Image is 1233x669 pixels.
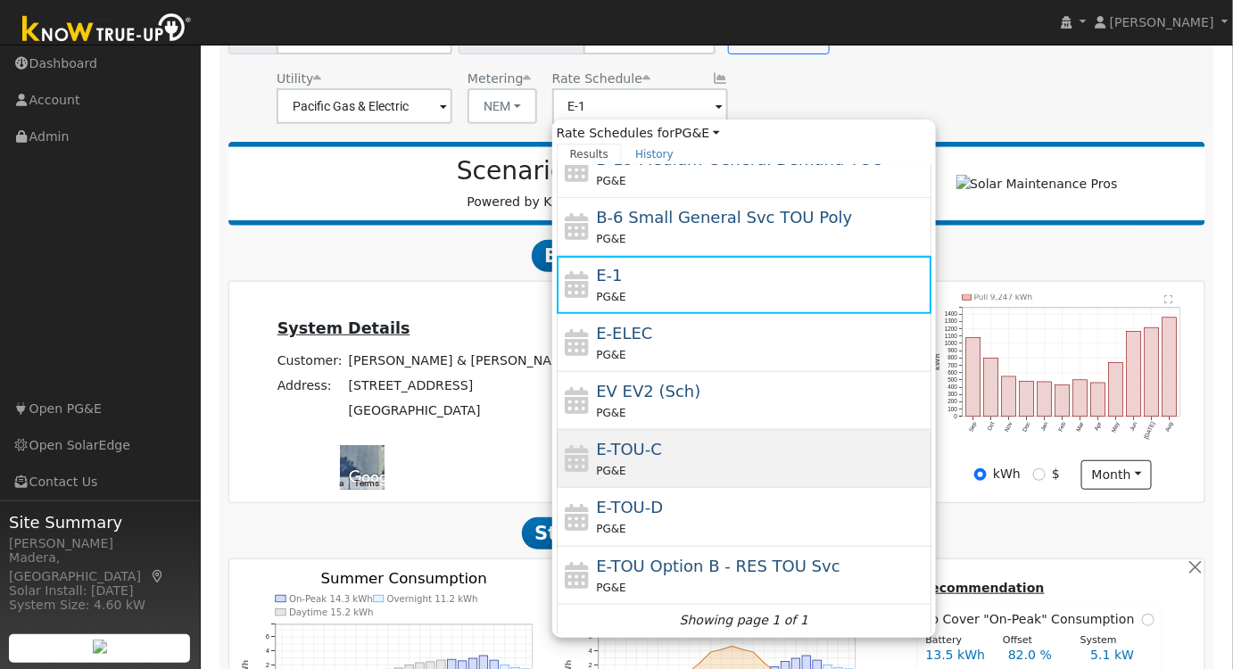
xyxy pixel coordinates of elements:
text: 900 [948,348,957,354]
text: Sep [968,421,979,434]
span: PG&E [596,465,625,477]
td: [STREET_ADDRESS] [345,373,578,398]
div: Madera, [GEOGRAPHIC_DATA] [9,549,191,586]
text: Jan [1039,421,1049,433]
div: System Size: 4.60 kW [9,596,191,615]
td: [GEOGRAPHIC_DATA] [345,398,578,423]
text: Pull 9,247 kWh [974,293,1033,301]
input: kWh [974,468,987,481]
text: Apr [1094,421,1105,433]
text: 1100 [945,333,958,339]
img: Solar Maintenance Pros [956,175,1118,194]
text: [DATE] [1143,421,1157,441]
text: 400 [948,384,957,391]
div: 5.1 kW [1081,646,1163,665]
div: [PERSON_NAME] [9,534,191,553]
a: Terms (opens in new tab) [354,478,379,488]
text: 800 [948,355,957,361]
span: E-TOU-C [596,440,662,458]
span: PG&E [596,523,625,535]
text: 1400 [945,311,958,318]
span: PG&E [596,291,625,303]
rect: onclick="" [984,359,998,417]
text: 6 [265,633,269,641]
label: $ [1052,465,1060,483]
text: 1300 [945,318,958,325]
div: System [1071,633,1148,648]
text: Aug [1164,421,1175,434]
text: Overnight 11.2 kWh [386,594,477,604]
td: Address: [274,373,345,398]
span: PG&E [596,582,625,594]
circle: onclick="" [720,648,723,651]
text: kWh [933,354,941,371]
span: E-TOU Option B - Residential Time of Use Service (All Baseline Regions) [596,557,840,575]
a: PG&E [674,126,720,140]
rect: onclick="" [1163,318,1177,417]
span: Rate Schedules for [557,124,720,143]
circle: onclick="" [699,662,702,665]
text: Daytime 15.2 kWh [289,607,374,617]
span: Storage+Solar Recommendation [522,517,911,549]
text: 600 [948,369,957,376]
rect: onclick="" [1073,380,1088,417]
span: Alias: E1 [552,71,650,86]
text: 4 [589,647,592,655]
a: Open this area in Google Maps (opens a new window) [344,467,403,490]
span: PG&E [596,233,625,245]
span: B-19 Medium General Demand TOU (Secondary) Mandatory [596,150,883,169]
div: Battery [916,633,994,648]
circle: onclick="" [741,648,744,651]
text: 100 [948,406,957,412]
text:  [1165,295,1173,304]
img: Know True-Up [13,10,201,50]
button: NEM [468,88,537,124]
text: On-Peak 14.3 kWh [289,594,373,604]
rect: onclick="" [1055,385,1070,417]
div: Powered by Know True-Up ® [237,156,877,211]
u: System Details [277,319,410,337]
span: [PERSON_NAME] [1110,15,1214,29]
text: 200 [948,399,957,405]
rect: onclick="" [1127,332,1141,417]
circle: onclick="" [731,645,733,648]
text: 4 [265,647,269,655]
input: Select a Rate Schedule [552,88,728,124]
span: PG&E [596,175,625,187]
rect: onclick="" [966,338,981,417]
span: B-6 Small General Service TOU Poly Phase [596,208,852,227]
div: Solar Install: [DATE] [9,582,191,600]
span: E-TOU-D [596,498,663,516]
rect: onclick="" [1038,382,1052,417]
text: 1200 [945,326,958,332]
text: 1000 [945,340,958,346]
span: Site Summary [9,510,191,534]
a: Results [557,144,623,165]
span: E-ELEC [596,324,652,343]
div: 13.5 kWh [916,646,998,665]
div: 82.0 % [999,646,1081,665]
label: kWh [993,465,1021,483]
rect: onclick="" [1002,376,1016,417]
text: Nov [1004,421,1014,434]
text: 6 [589,633,592,641]
td: Customer: [274,348,345,373]
circle: onclick="" [763,662,765,665]
rect: onclick="" [1145,328,1159,417]
td: [PERSON_NAME] & [PERSON_NAME] [345,348,578,373]
text: 0 [955,413,958,419]
text: 700 [948,362,957,368]
img: Google [344,467,403,490]
rect: onclick="" [1091,383,1105,417]
img: retrieve [93,640,107,654]
span: Electric Vehicle EV2 (Sch) [596,382,700,401]
a: History [622,144,687,165]
text: May [1111,421,1122,434]
text: Jun [1130,421,1139,433]
text: 500 [948,376,957,383]
input: $ [1033,468,1046,481]
u: Recommendation [922,581,1045,595]
rect: onclick="" [1020,382,1034,417]
circle: onclick="" [709,651,712,654]
div: Offset [994,633,1072,648]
